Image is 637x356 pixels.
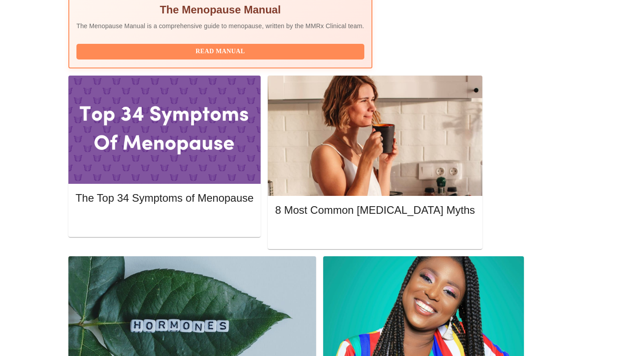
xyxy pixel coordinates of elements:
[275,203,475,217] h5: 8 Most Common [MEDICAL_DATA] Myths
[76,47,367,55] a: Read Manual
[76,44,364,59] button: Read Manual
[275,226,475,242] button: Read More
[76,3,364,17] h5: The Menopause Manual
[76,191,253,205] h5: The Top 34 Symptoms of Menopause
[76,216,256,224] a: Read More
[284,228,466,239] span: Read More
[76,21,364,30] p: The Menopause Manual is a comprehensive guide to menopause, written by the MMRx Clinical team.
[85,46,355,57] span: Read Manual
[84,216,245,227] span: Read More
[275,229,477,237] a: Read More
[76,213,253,229] button: Read More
